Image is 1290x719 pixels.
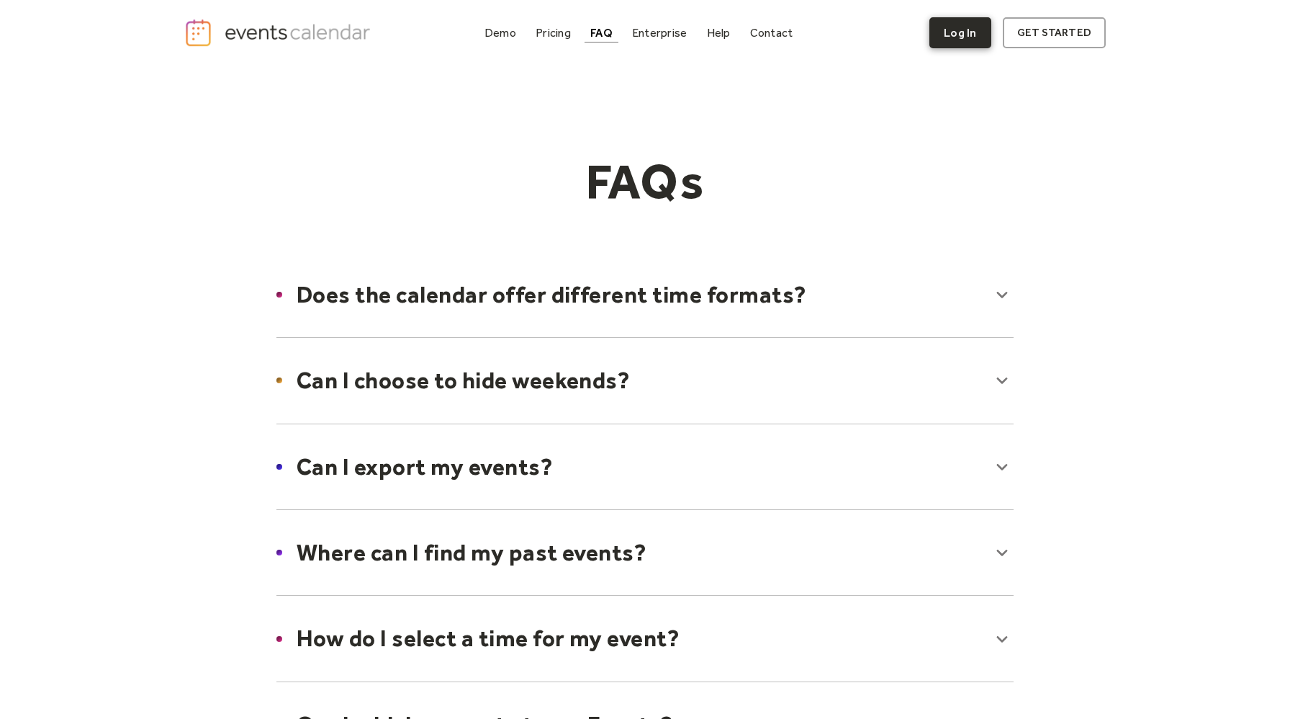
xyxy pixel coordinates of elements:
div: Contact [750,29,793,37]
a: FAQ [585,23,618,43]
a: get started [1003,17,1106,48]
div: Demo [484,29,516,37]
a: Enterprise [626,23,693,43]
a: Contact [744,23,799,43]
div: FAQ [590,29,613,37]
h1: FAQs [369,152,921,211]
a: Log In [929,17,991,48]
div: Pricing [536,29,571,37]
a: Pricing [530,23,577,43]
a: Help [701,23,736,43]
div: Help [707,29,731,37]
a: home [184,18,374,48]
div: Enterprise [632,29,687,37]
a: Demo [479,23,522,43]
